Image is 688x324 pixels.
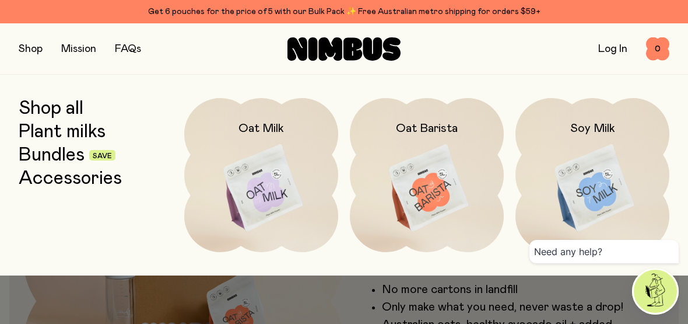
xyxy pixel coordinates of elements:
[184,98,338,252] a: Oat Milk
[529,240,679,263] div: Need any help?
[570,121,615,135] h2: Soy Milk
[646,37,669,61] button: 0
[115,44,141,54] a: FAQs
[93,152,112,159] span: Save
[515,98,669,252] a: Soy Milk
[19,98,83,119] a: Shop all
[61,44,96,54] a: Mission
[19,5,669,19] div: Get 6 pouches for the price of 5 with our Bulk Pack ✨ Free Australian metro shipping for orders $59+
[350,98,504,252] a: Oat Barista
[19,145,85,166] a: Bundles
[598,44,627,54] a: Log In
[238,121,284,135] h2: Oat Milk
[634,270,677,313] img: agent
[396,121,458,135] h2: Oat Barista
[19,168,122,189] a: Accessories
[19,121,106,142] a: Plant milks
